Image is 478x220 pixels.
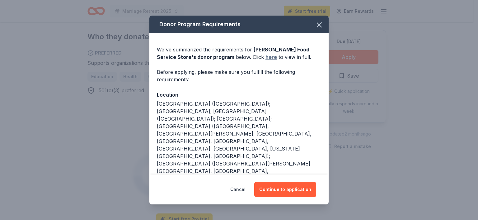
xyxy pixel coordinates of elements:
button: Continue to application [254,182,316,197]
div: We've summarized the requirements for below. Click to view in full. [157,46,321,61]
div: Donor Program Requirements [149,16,329,33]
div: Location [157,91,321,99]
a: here [265,53,277,61]
div: Before applying, please make sure you fulfill the following requirements: [157,68,321,83]
button: Cancel [230,182,246,197]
